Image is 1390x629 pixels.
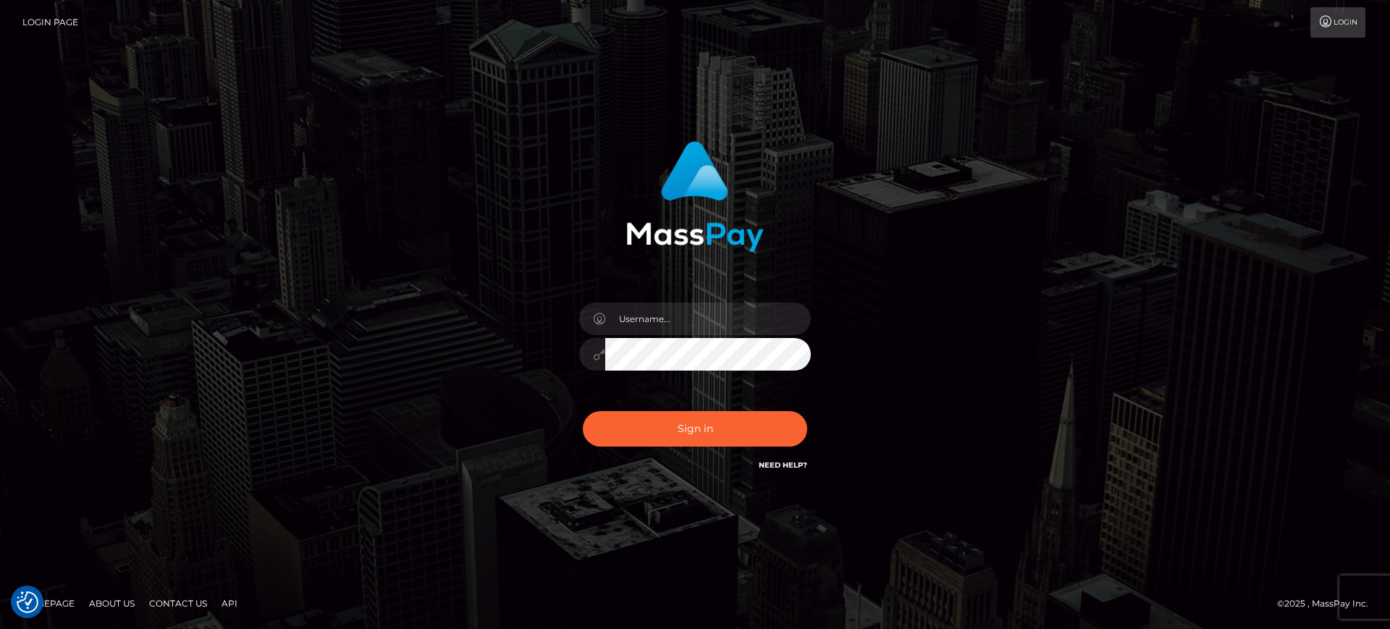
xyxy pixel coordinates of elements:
a: About Us [83,592,140,615]
a: Login Page [22,7,78,38]
button: Consent Preferences [17,591,38,613]
img: MassPay Login [626,141,764,252]
div: © 2025 , MassPay Inc. [1277,596,1379,612]
a: Homepage [16,592,80,615]
a: Need Help? [759,460,807,470]
a: API [216,592,243,615]
a: Login [1310,7,1365,38]
img: Revisit consent button [17,591,38,613]
input: Username... [605,303,811,335]
a: Contact Us [143,592,213,615]
button: Sign in [583,411,807,447]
